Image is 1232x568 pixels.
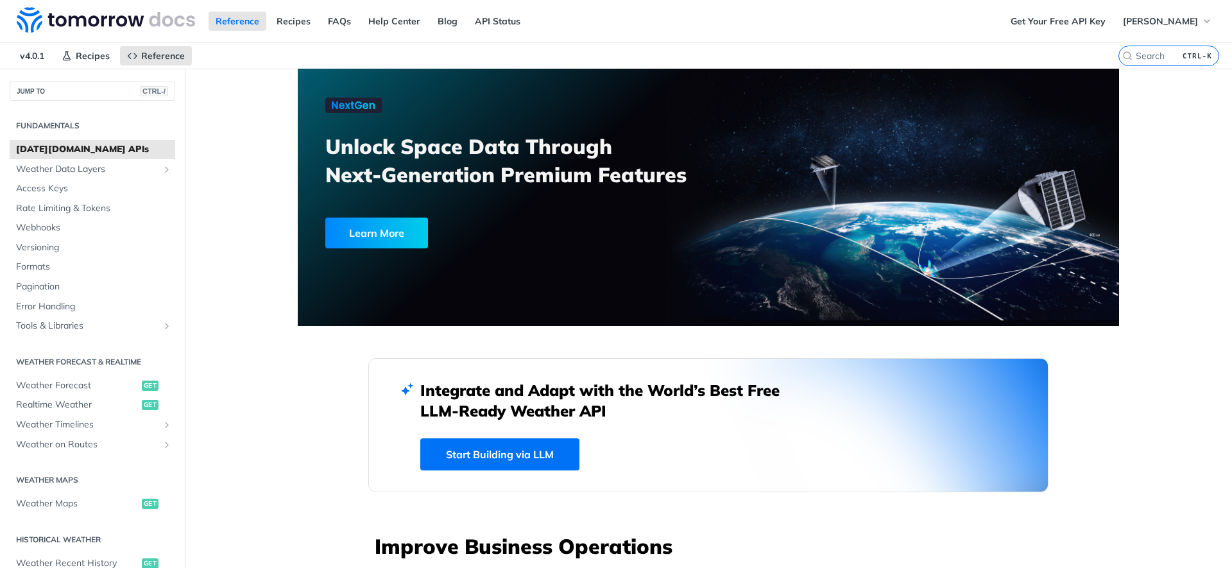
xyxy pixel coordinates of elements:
[325,132,723,189] h3: Unlock Space Data Through Next-Generation Premium Features
[10,257,175,277] a: Formats
[16,202,172,215] span: Rate Limiting & Tokens
[10,356,175,368] h2: Weather Forecast & realtime
[16,163,158,176] span: Weather Data Layers
[10,395,175,415] a: Realtime Weatherget
[16,497,139,510] span: Weather Maps
[325,218,428,248] div: Learn More
[269,12,318,31] a: Recipes
[16,143,172,156] span: [DATE][DOMAIN_NAME] APIs
[10,179,175,198] a: Access Keys
[10,277,175,297] a: Pagination
[10,199,175,218] a: Rate Limiting & Tokens
[162,440,172,450] button: Show subpages for Weather on Routes
[10,297,175,316] a: Error Handling
[16,241,172,254] span: Versioning
[140,86,168,96] span: CTRL-/
[16,221,172,234] span: Webhooks
[10,120,175,132] h2: Fundamentals
[120,46,192,65] a: Reference
[76,50,110,62] span: Recipes
[1179,49,1215,62] kbd: CTRL-K
[55,46,117,65] a: Recipes
[10,474,175,486] h2: Weather Maps
[321,12,358,31] a: FAQs
[16,182,172,195] span: Access Keys
[1122,51,1133,61] svg: Search
[16,320,158,332] span: Tools & Libraries
[1116,12,1219,31] button: [PERSON_NAME]
[10,316,175,336] a: Tools & LibrariesShow subpages for Tools & Libraries
[162,321,172,331] button: Show subpages for Tools & Libraries
[13,46,51,65] span: v4.0.1
[1004,12,1113,31] a: Get Your Free API Key
[17,7,195,33] img: Tomorrow.io Weather API Docs
[141,50,185,62] span: Reference
[375,532,1048,560] h3: Improve Business Operations
[16,438,158,451] span: Weather on Routes
[325,218,643,248] a: Learn More
[16,418,158,431] span: Weather Timelines
[10,160,175,179] a: Weather Data LayersShow subpages for Weather Data Layers
[10,218,175,237] a: Webhooks
[162,420,172,430] button: Show subpages for Weather Timelines
[16,261,172,273] span: Formats
[16,300,172,313] span: Error Handling
[142,400,158,410] span: get
[468,12,527,31] a: API Status
[10,238,175,257] a: Versioning
[10,534,175,546] h2: Historical Weather
[10,140,175,159] a: [DATE][DOMAIN_NAME] APIs
[325,98,382,113] img: NextGen
[16,379,139,392] span: Weather Forecast
[142,499,158,509] span: get
[16,399,139,411] span: Realtime Weather
[142,381,158,391] span: get
[1123,15,1198,27] span: [PERSON_NAME]
[10,435,175,454] a: Weather on RoutesShow subpages for Weather on Routes
[10,494,175,513] a: Weather Mapsget
[420,380,799,421] h2: Integrate and Adapt with the World’s Best Free LLM-Ready Weather API
[431,12,465,31] a: Blog
[10,376,175,395] a: Weather Forecastget
[209,12,266,31] a: Reference
[16,280,172,293] span: Pagination
[10,82,175,101] button: JUMP TOCTRL-/
[420,438,579,470] a: Start Building via LLM
[162,164,172,175] button: Show subpages for Weather Data Layers
[10,415,175,435] a: Weather TimelinesShow subpages for Weather Timelines
[361,12,427,31] a: Help Center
